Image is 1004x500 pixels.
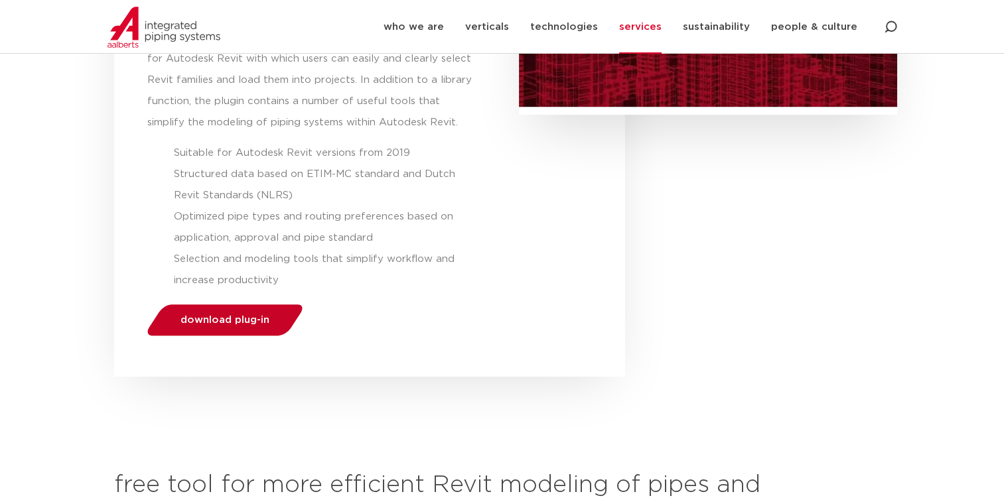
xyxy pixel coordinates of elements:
p: Aalberts integrated piping systems has developed a free plugin for Autodesk Revit with which user... [147,27,472,133]
li: Structured data based on ETIM-MC standard and Dutch Revit Standards (NLRS) [174,164,472,206]
li: Optimized pipe types and routing preferences based on application, approval and pipe standard [174,206,472,249]
li: Selection and modeling tools that simplify workflow and increase productivity [174,249,472,291]
span: download plug-in [180,315,269,325]
a: download plug-in [143,304,306,336]
li: Suitable for Autodesk Revit versions from 2019 [174,143,472,164]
